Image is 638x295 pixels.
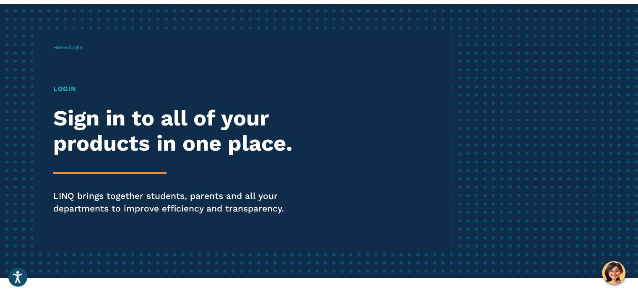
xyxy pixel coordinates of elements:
button: Hello, have a question? Let’s chat. [602,261,625,285]
p: LINQ brings together students, parents and all your departments to improve efficiency and transpa... [53,190,299,215]
span: Login [70,44,82,50]
span: / [53,44,82,50]
h2: Sign in to all of your products in one place. [53,106,299,156]
h1: Login [53,84,299,94]
a: Home [53,44,68,50]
